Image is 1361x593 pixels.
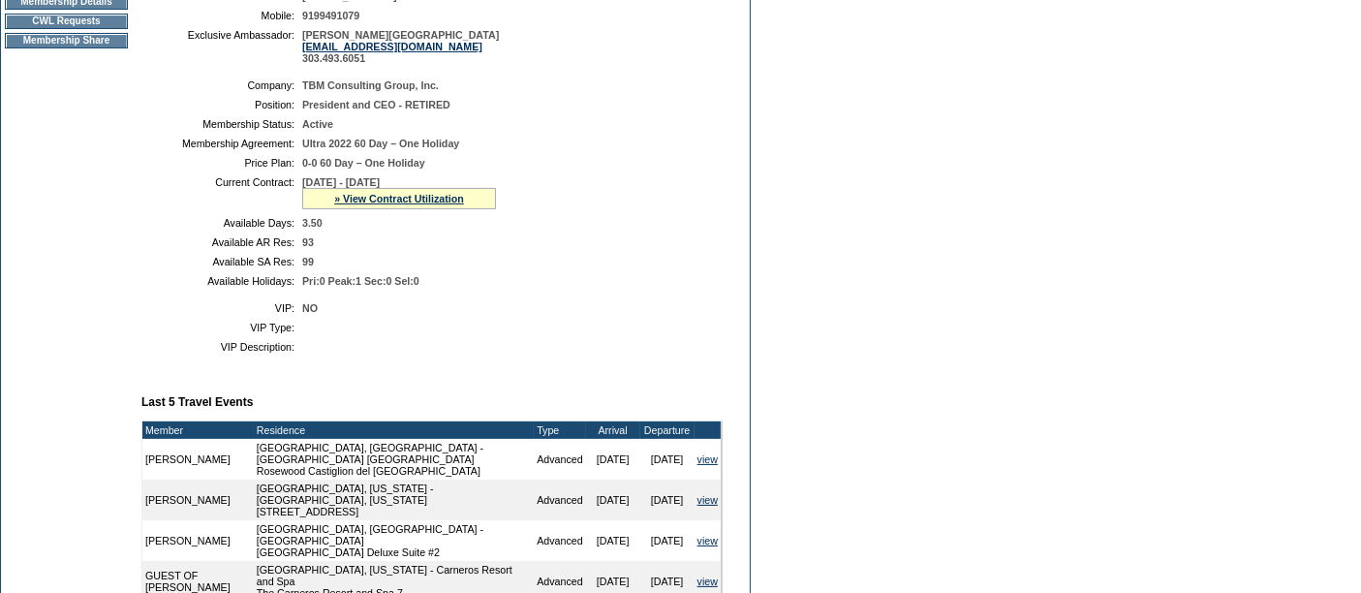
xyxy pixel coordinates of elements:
[254,439,534,480] td: [GEOGRAPHIC_DATA], [GEOGRAPHIC_DATA] - [GEOGRAPHIC_DATA] [GEOGRAPHIC_DATA] Rosewood Castiglion de...
[697,494,718,506] a: view
[302,138,459,149] span: Ultra 2022 60 Day – One Holiday
[149,176,294,209] td: Current Contract:
[149,157,294,169] td: Price Plan:
[534,439,585,480] td: Advanced
[149,217,294,229] td: Available Days:
[534,480,585,520] td: Advanced
[640,480,695,520] td: [DATE]
[149,118,294,130] td: Membership Status:
[149,341,294,353] td: VIP Description:
[142,421,254,439] td: Member
[640,421,695,439] td: Departure
[149,236,294,248] td: Available AR Res:
[302,29,499,64] span: [PERSON_NAME][GEOGRAPHIC_DATA] 303.493.6051
[586,480,640,520] td: [DATE]
[254,480,534,520] td: [GEOGRAPHIC_DATA], [US_STATE] - [GEOGRAPHIC_DATA], [US_STATE] [STREET_ADDRESS]
[254,421,534,439] td: Residence
[302,176,380,188] span: [DATE] - [DATE]
[149,79,294,91] td: Company:
[302,10,359,21] span: 9199491079
[5,33,128,48] td: Membership Share
[334,193,464,204] a: » View Contract Utilization
[302,217,323,229] span: 3.50
[149,275,294,287] td: Available Holidays:
[302,236,314,248] span: 93
[254,520,534,561] td: [GEOGRAPHIC_DATA], [GEOGRAPHIC_DATA] - [GEOGRAPHIC_DATA] [GEOGRAPHIC_DATA] Deluxe Suite #2
[534,421,585,439] td: Type
[586,421,640,439] td: Arrival
[302,118,333,130] span: Active
[302,99,450,110] span: President and CEO - RETIRED
[149,10,294,21] td: Mobile:
[149,256,294,267] td: Available SA Res:
[534,520,585,561] td: Advanced
[142,480,254,520] td: [PERSON_NAME]
[302,41,482,52] a: [EMAIL_ADDRESS][DOMAIN_NAME]
[302,302,318,314] span: NO
[302,256,314,267] span: 99
[5,14,128,29] td: CWL Requests
[149,322,294,333] td: VIP Type:
[302,275,419,287] span: Pri:0 Peak:1 Sec:0 Sel:0
[586,439,640,480] td: [DATE]
[586,520,640,561] td: [DATE]
[149,138,294,149] td: Membership Agreement:
[697,576,718,587] a: view
[302,157,425,169] span: 0-0 60 Day – One Holiday
[302,79,439,91] span: TBM Consulting Group, Inc.
[142,520,254,561] td: [PERSON_NAME]
[149,29,294,64] td: Exclusive Ambassador:
[640,439,695,480] td: [DATE]
[149,302,294,314] td: VIP:
[141,395,253,409] b: Last 5 Travel Events
[697,453,718,465] a: view
[142,439,254,480] td: [PERSON_NAME]
[640,520,695,561] td: [DATE]
[697,535,718,546] a: view
[149,99,294,110] td: Position:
